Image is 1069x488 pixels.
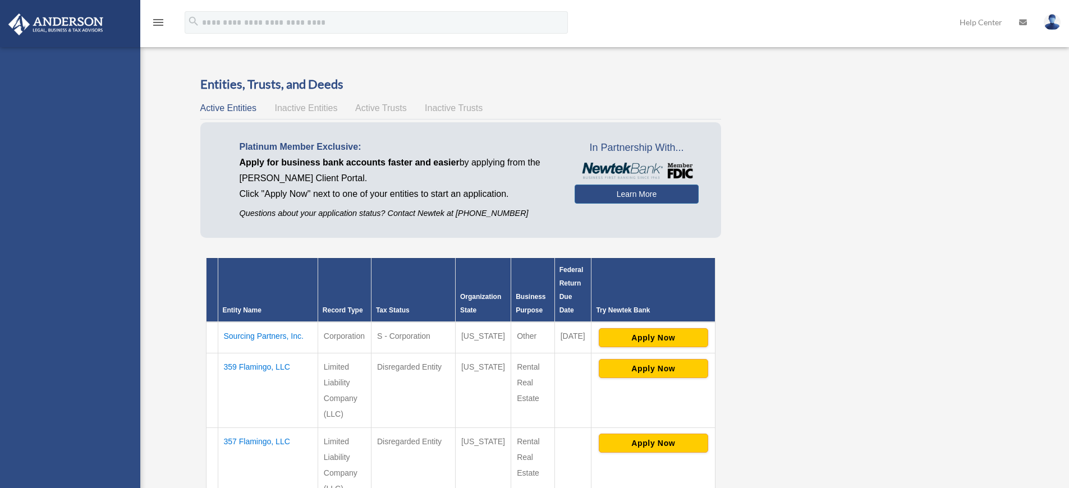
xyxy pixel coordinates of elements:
span: In Partnership With... [575,139,699,157]
div: Try Newtek Bank [596,303,710,317]
p: Click "Apply Now" next to one of your entities to start an application. [240,186,558,202]
button: Apply Now [599,434,708,453]
i: search [187,15,200,27]
th: Record Type [318,258,371,322]
td: Sourcing Partners, Inc. [218,322,318,353]
th: Organization State [455,258,511,322]
button: Apply Now [599,328,708,347]
td: Corporation [318,322,371,353]
a: Learn More [575,185,699,204]
img: User Pic [1044,14,1061,30]
td: Disregarded Entity [371,353,455,427]
i: menu [152,16,165,29]
td: Other [511,322,554,353]
h3: Entities, Trusts, and Deeds [200,76,722,93]
img: NewtekBankLogoSM.png [580,163,693,179]
a: menu [152,20,165,29]
td: Rental Real Estate [511,353,554,427]
span: Apply for business bank accounts faster and easier [240,158,460,167]
th: Tax Status [371,258,455,322]
p: by applying from the [PERSON_NAME] Client Portal. [240,155,558,186]
p: Platinum Member Exclusive: [240,139,558,155]
td: Limited Liability Company (LLC) [318,353,371,427]
td: [DATE] [554,322,591,353]
td: [US_STATE] [455,322,511,353]
th: Business Purpose [511,258,554,322]
td: 359 Flamingo, LLC [218,353,318,427]
p: Questions about your application status? Contact Newtek at [PHONE_NUMBER] [240,206,558,220]
button: Apply Now [599,359,708,378]
img: Anderson Advisors Platinum Portal [5,13,107,35]
td: S - Corporation [371,322,455,353]
span: Inactive Entities [274,103,337,113]
td: [US_STATE] [455,353,511,427]
th: Entity Name [218,258,318,322]
span: Active Entities [200,103,256,113]
span: Inactive Trusts [425,103,483,113]
th: Federal Return Due Date [554,258,591,322]
span: Active Trusts [355,103,407,113]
